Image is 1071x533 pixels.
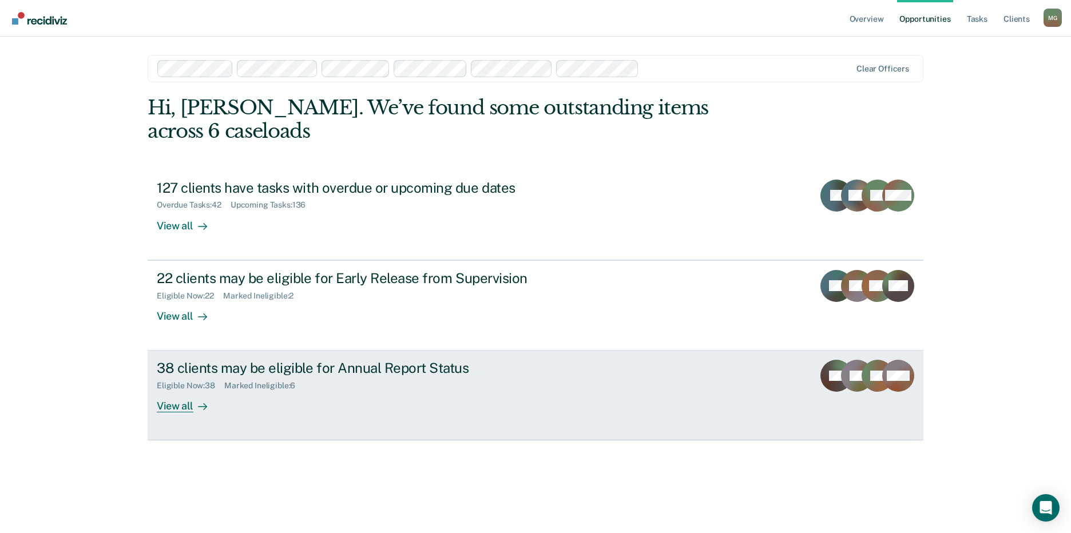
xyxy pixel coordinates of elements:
[157,381,224,391] div: Eligible Now : 38
[856,64,909,74] div: Clear officers
[157,200,231,210] div: Overdue Tasks : 42
[157,291,223,301] div: Eligible Now : 22
[157,180,558,196] div: 127 clients have tasks with overdue or upcoming due dates
[157,300,221,323] div: View all
[148,351,923,440] a: 38 clients may be eligible for Annual Report StatusEligible Now:38Marked Ineligible:6View all
[1044,9,1062,27] div: M G
[148,260,923,351] a: 22 clients may be eligible for Early Release from SupervisionEligible Now:22Marked Ineligible:2Vi...
[12,12,67,25] img: Recidiviz
[157,360,558,376] div: 38 clients may be eligible for Annual Report Status
[148,170,923,260] a: 127 clients have tasks with overdue or upcoming due datesOverdue Tasks:42Upcoming Tasks:136View all
[148,96,768,143] div: Hi, [PERSON_NAME]. We’ve found some outstanding items across 6 caseloads
[157,391,221,413] div: View all
[1044,9,1062,27] button: Profile dropdown button
[157,210,221,232] div: View all
[157,270,558,287] div: 22 clients may be eligible for Early Release from Supervision
[223,291,303,301] div: Marked Ineligible : 2
[224,381,304,391] div: Marked Ineligible : 6
[1032,494,1060,522] div: Open Intercom Messenger
[231,200,315,210] div: Upcoming Tasks : 136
